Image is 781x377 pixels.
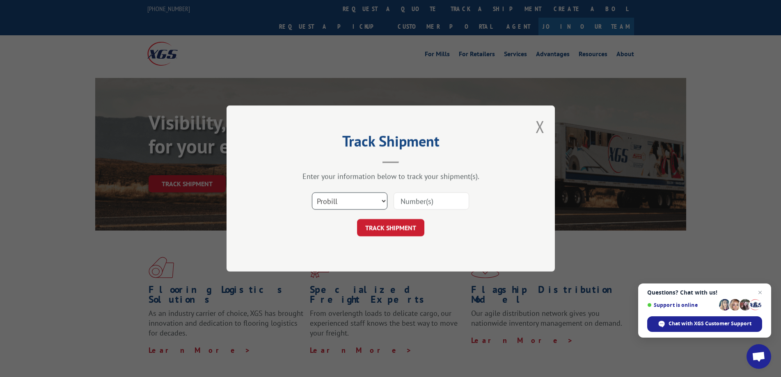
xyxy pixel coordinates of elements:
[669,320,751,327] span: Chat with XGS Customer Support
[268,135,514,151] h2: Track Shipment
[647,316,762,332] div: Chat with XGS Customer Support
[747,344,771,369] div: Open chat
[536,116,545,137] button: Close modal
[357,219,424,236] button: TRACK SHIPMENT
[647,302,716,308] span: Support is online
[755,288,765,297] span: Close chat
[647,289,762,296] span: Questions? Chat with us!
[268,171,514,181] div: Enter your information below to track your shipment(s).
[394,192,469,210] input: Number(s)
